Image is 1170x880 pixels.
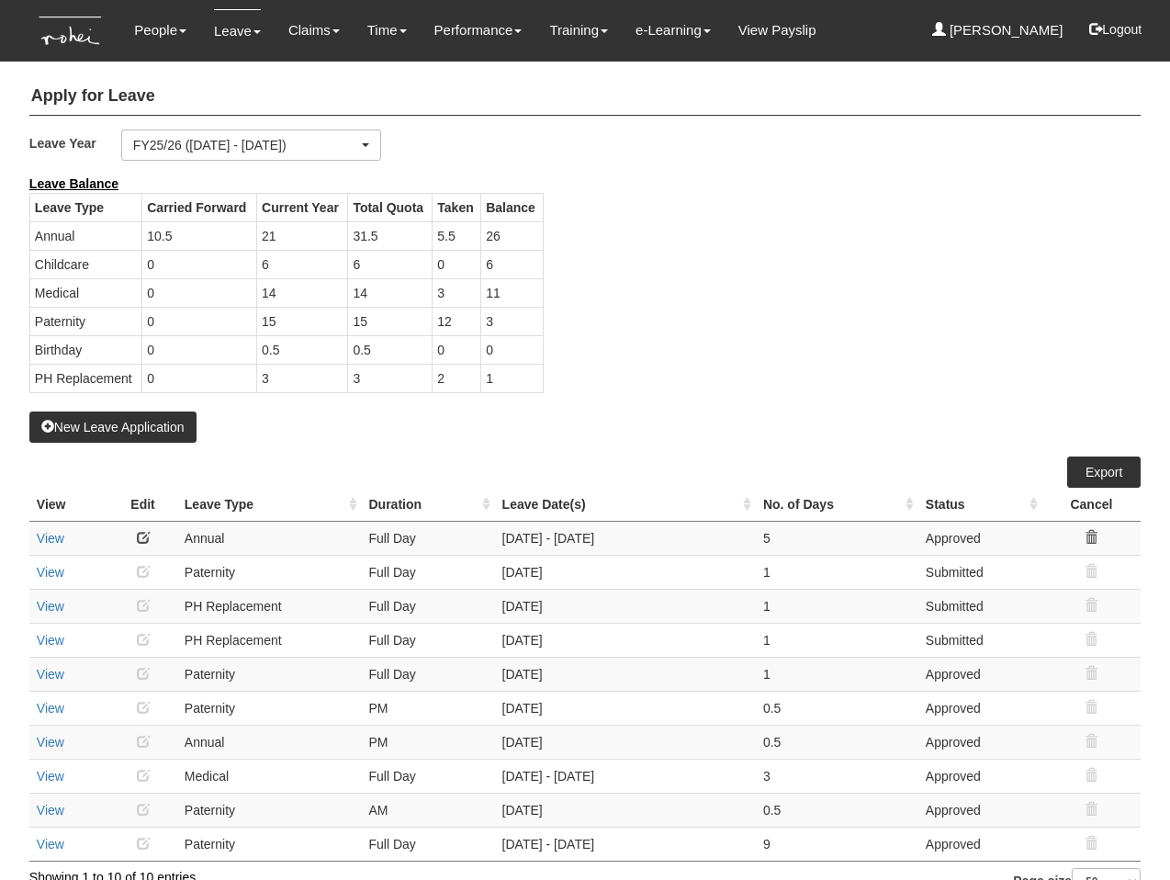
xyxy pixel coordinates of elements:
td: 15 [348,307,433,335]
td: 0 [142,335,257,364]
td: 2 [433,364,481,392]
th: Leave Type : activate to sort column ascending [177,488,362,522]
td: 0.5 [348,335,433,364]
td: Full Day [362,657,495,691]
td: Paternity [177,793,362,827]
td: [DATE] [495,725,756,759]
a: View [37,667,64,682]
td: 0 [433,335,481,364]
th: Carried Forward [142,193,257,221]
h4: Apply for Leave [29,78,1141,116]
a: View [37,633,64,648]
a: Time [367,9,407,51]
td: 0 [142,307,257,335]
th: Duration : activate to sort column ascending [362,488,495,522]
td: 3 [433,278,481,307]
td: 15 [257,307,348,335]
td: PM [362,725,495,759]
td: 14 [257,278,348,307]
td: 5 [756,521,918,555]
td: PH Replacement [29,364,141,392]
td: 0.5 [257,335,348,364]
button: FY25/26 ([DATE] - [DATE]) [121,130,381,161]
th: Status : activate to sort column ascending [918,488,1042,522]
td: 3 [481,307,544,335]
td: Approved [918,759,1042,793]
a: Performance [434,9,523,51]
td: Submitted [918,589,1042,623]
td: 0.5 [756,793,918,827]
td: 1 [481,364,544,392]
th: Edit [108,488,177,522]
td: 0 [433,250,481,278]
td: Birthday [29,335,141,364]
a: View [37,837,64,852]
td: 1 [756,555,918,589]
td: [DATE] - [DATE] [495,521,756,555]
td: Approved [918,521,1042,555]
td: 3 [348,364,433,392]
td: 26 [481,221,544,250]
td: Full Day [362,759,495,793]
th: Total Quota [348,193,433,221]
td: 0.5 [756,725,918,759]
td: 0 [142,278,257,307]
div: FY25/26 ([DATE] - [DATE]) [133,136,358,154]
a: View [37,701,64,716]
td: 9 [756,827,918,861]
td: 12 [433,307,481,335]
td: Full Day [362,623,495,657]
td: 0 [142,364,257,392]
td: 0 [481,335,544,364]
td: Approved [918,657,1042,691]
td: 3 [257,364,348,392]
td: 11 [481,278,544,307]
a: View [37,769,64,784]
a: Leave [214,9,261,52]
td: Annual [29,221,141,250]
td: 3 [756,759,918,793]
a: View [37,599,64,614]
td: 1 [756,657,918,691]
a: Export [1067,457,1141,488]
td: Childcare [29,250,141,278]
button: Logout [1076,7,1154,51]
td: 31.5 [348,221,433,250]
th: Cancel [1042,488,1141,522]
th: No. of Days : activate to sort column ascending [756,488,918,522]
button: New Leave Application [29,412,197,443]
td: Full Day [362,589,495,623]
td: Paternity [177,827,362,861]
td: [DATE] [495,793,756,827]
td: 6 [348,250,433,278]
td: PM [362,691,495,725]
td: 5.5 [433,221,481,250]
a: People [134,9,186,51]
td: Approved [918,793,1042,827]
td: Medical [29,278,141,307]
td: 0 [142,250,257,278]
a: View [37,803,64,818]
a: View [37,735,64,750]
td: 10.5 [142,221,257,250]
label: Leave Year [29,130,121,156]
td: Full Day [362,555,495,589]
td: [DATE] - [DATE] [495,827,756,861]
th: Leave Date(s) : activate to sort column ascending [495,488,756,522]
th: Current Year [257,193,348,221]
th: Taken [433,193,481,221]
td: Full Day [362,521,495,555]
a: e-Learning [636,9,711,51]
a: Training [549,9,608,51]
td: 21 [257,221,348,250]
td: [DATE] [495,623,756,657]
td: PH Replacement [177,623,362,657]
td: Paternity [177,657,362,691]
td: Submitted [918,555,1042,589]
a: View [37,565,64,580]
td: 14 [348,278,433,307]
td: 6 [257,250,348,278]
td: [DATE] [495,589,756,623]
td: Approved [918,827,1042,861]
td: Annual [177,725,362,759]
